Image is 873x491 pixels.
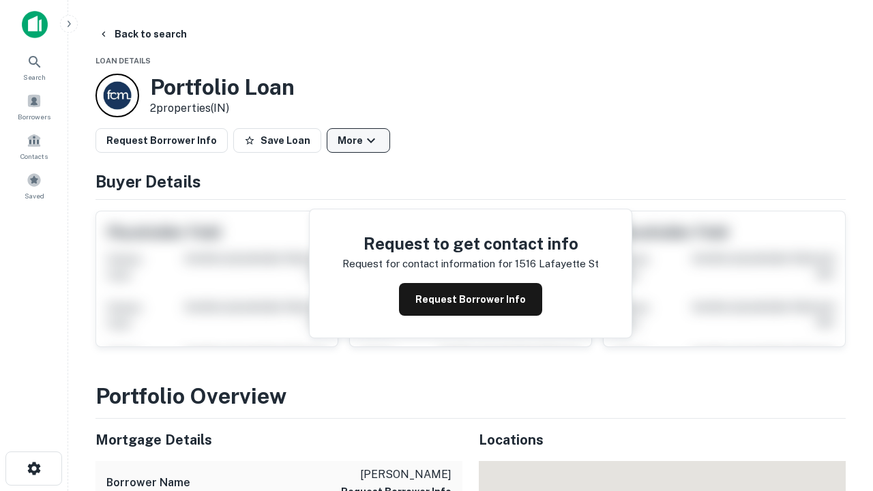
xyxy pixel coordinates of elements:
a: Contacts [4,128,64,164]
span: Loan Details [95,57,151,65]
h6: Borrower Name [106,475,190,491]
button: Request Borrower Info [95,128,228,153]
a: Search [4,48,64,85]
h3: Portfolio Overview [95,380,846,413]
p: 2 properties (IN) [150,100,295,117]
h5: Locations [479,430,846,450]
span: Contacts [20,151,48,162]
h5: Mortgage Details [95,430,462,450]
h3: Portfolio Loan [150,74,295,100]
p: [PERSON_NAME] [341,466,452,483]
a: Borrowers [4,88,64,125]
button: Save Loan [233,128,321,153]
span: Saved [25,190,44,201]
p: 1516 lafayette st [515,256,599,272]
img: capitalize-icon.png [22,11,48,38]
p: Request for contact information for [342,256,512,272]
button: More [327,128,390,153]
span: Borrowers [18,111,50,122]
button: Back to search [93,22,192,46]
span: Search [23,72,46,83]
button: Request Borrower Info [399,283,542,316]
h4: Request to get contact info [342,231,599,256]
iframe: Chat Widget [805,338,873,404]
h4: Buyer Details [95,169,846,194]
a: Saved [4,167,64,204]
